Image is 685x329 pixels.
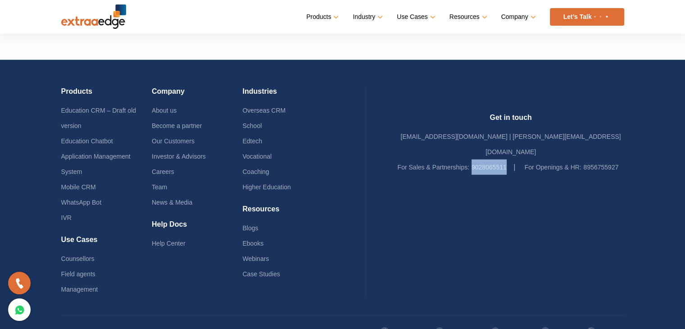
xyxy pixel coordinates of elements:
h4: Company [152,87,242,103]
a: Management [61,286,98,293]
h4: Products [61,87,152,103]
a: Investor & Advisors [152,153,206,160]
a: Become a partner [152,122,202,129]
a: Products [306,10,337,23]
a: Ebooks [242,240,263,247]
a: Mobile CRM [61,183,96,191]
a: IVR [61,214,72,221]
h4: Industries [242,87,333,103]
a: Counsellors [61,255,95,262]
a: Use Cases [397,10,433,23]
a: Careers [152,168,174,175]
a: Education CRM – Draft old version [61,107,136,129]
a: Industry [353,10,381,23]
a: Team [152,183,167,191]
a: Field agents [61,270,95,278]
a: News & Media [152,199,192,206]
a: Application Management System [61,153,131,175]
a: 9028065511 [472,164,507,171]
label: For Openings & HR: [525,160,581,175]
h4: Resources [242,205,333,220]
a: Case Studies [242,270,280,278]
a: Help Center [152,240,186,247]
a: Overseas CRM [242,107,286,114]
h4: Use Cases [61,235,152,251]
a: [EMAIL_ADDRESS][DOMAIN_NAME] | [PERSON_NAME][EMAIL_ADDRESS][DOMAIN_NAME] [400,133,621,155]
a: Higher Education [242,183,290,191]
a: Let’s Talk [550,8,624,26]
a: Our Customers [152,137,195,145]
a: About us [152,107,177,114]
a: 8956755927 [583,164,618,171]
a: Education Chatbot [61,137,113,145]
a: WhatsApp Bot [61,199,102,206]
label: For Sales & Partnerships: [398,160,470,175]
a: Edtech [242,137,262,145]
h4: Help Docs [152,220,242,236]
a: School [242,122,262,129]
a: Coaching [242,168,269,175]
a: Resources [449,10,485,23]
a: Vocational [242,153,272,160]
a: Webinars [242,255,269,262]
a: Company [501,10,534,23]
a: Blogs [242,224,258,232]
h4: Get in touch [398,113,624,129]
